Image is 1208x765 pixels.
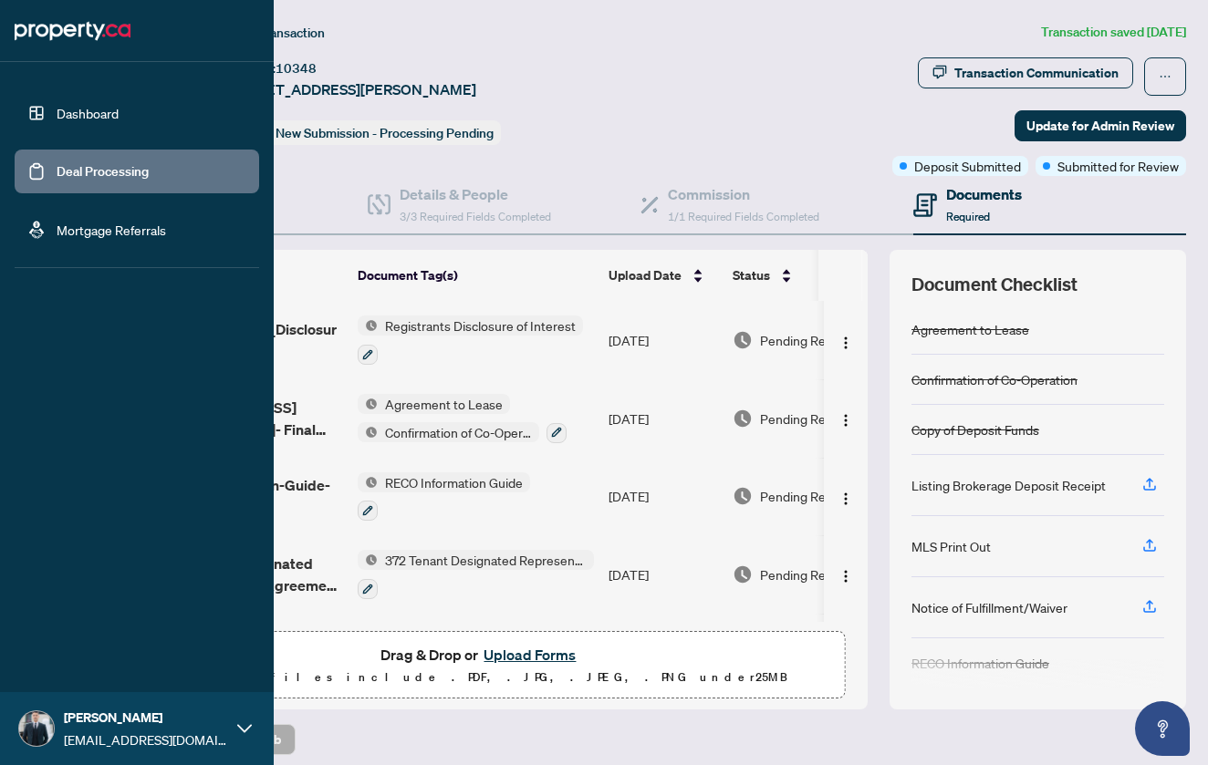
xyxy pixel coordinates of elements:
button: Logo [831,326,860,355]
h4: Documents [946,183,1022,205]
button: Transaction Communication [918,57,1133,88]
img: Document Status [733,486,753,506]
div: Transaction Communication [954,58,1119,88]
button: Logo [831,404,860,433]
img: Status Icon [358,315,378,336]
span: RECO Information Guide [378,472,530,492]
img: Status Icon [358,550,378,570]
button: Upload Forms [478,643,581,667]
span: Document Checklist [911,272,1078,297]
a: Deal Processing [57,163,149,180]
button: Status IconRECO Information Guide [358,472,530,522]
img: Logo [838,569,853,584]
span: Submitted for Review [1057,156,1179,176]
button: Status IconAgreement to LeaseStatus IconConfirmation of Co-Operation [358,394,567,443]
span: 3/3 Required Fields Completed [400,210,551,223]
span: Registrants Disclosure of Interest [378,315,583,336]
div: Listing Brokerage Deposit Receipt [911,475,1106,495]
span: [PERSON_NAME] [64,708,228,728]
div: RECO Information Guide [911,653,1049,673]
a: Dashboard [57,105,119,121]
p: Supported files include .PDF, .JPG, .JPEG, .PNG under 25 MB [129,667,834,688]
th: Document Tag(s) [350,250,601,301]
img: Status Icon [358,394,378,414]
span: 10348 [276,60,317,77]
span: ellipsis [1159,70,1172,83]
span: Required [946,210,990,223]
span: Pending Review [760,330,851,350]
img: Status Icon [358,472,378,492]
div: MLS Print Out [911,536,991,556]
span: View Transaction [227,25,325,41]
span: Update for Admin Review [1026,111,1174,140]
td: [DATE] [601,379,725,458]
span: Deposit Submitted [914,156,1021,176]
div: Agreement to Lease [911,319,1029,339]
h4: Details & People [400,183,551,205]
span: Status [733,265,770,285]
img: Logo [838,336,853,350]
div: Copy of Deposit Funds [911,419,1039,439]
td: [DATE] [601,301,725,379]
span: Upload Date [609,265,682,285]
span: Pending Review [760,408,851,429]
button: Logo [831,481,860,511]
button: Open asap [1135,701,1190,756]
span: Drag & Drop or [380,643,581,667]
article: Transaction saved [DATE] [1041,22,1186,43]
span: Pending Review [760,486,851,506]
th: Status [725,250,880,301]
span: 372 Tenant Designated Representation Agreement with Company Schedule A [378,550,594,570]
h4: Commission [668,183,819,205]
div: Confirmation of Co-Operation [911,369,1078,389]
th: Upload Date [601,250,725,301]
div: Status: [226,120,501,145]
span: Pending Review [760,564,851,584]
button: Status IconRegistrants Disclosure of Interest [358,315,583,365]
span: [EMAIL_ADDRESS][DOMAIN_NAME] [64,729,228,749]
span: 1/1 Required Fields Completed [668,210,819,223]
img: Document Status [733,330,753,350]
button: Status Icon372 Tenant Designated Representation Agreement with Company Schedule A [358,550,594,599]
span: New Submission - Processing Pending [276,125,494,141]
div: Notice of Fulfillment/Waiver [911,597,1067,617]
span: [STREET_ADDRESS][PERSON_NAME] [226,78,476,100]
img: Profile Icon [19,711,54,746]
span: Drag & Drop orUpload FormsSupported files include .PDF, .JPG, .JPEG, .PNG under25MB [118,632,845,699]
button: Update for Admin Review [1015,110,1186,141]
img: logo [15,16,130,46]
span: Agreement to Lease [378,394,510,414]
img: Status Icon [358,422,378,442]
img: Document Status [733,408,753,429]
img: Logo [838,491,853,506]
td: [DATE] [601,458,725,536]
a: Mortgage Referrals [57,222,166,238]
span: Confirmation of Co-Operation [378,422,539,442]
td: [DATE] [601,614,725,692]
button: Logo [831,560,860,589]
td: [DATE] [601,535,725,614]
img: Logo [838,413,853,428]
img: Document Status [733,564,753,584]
